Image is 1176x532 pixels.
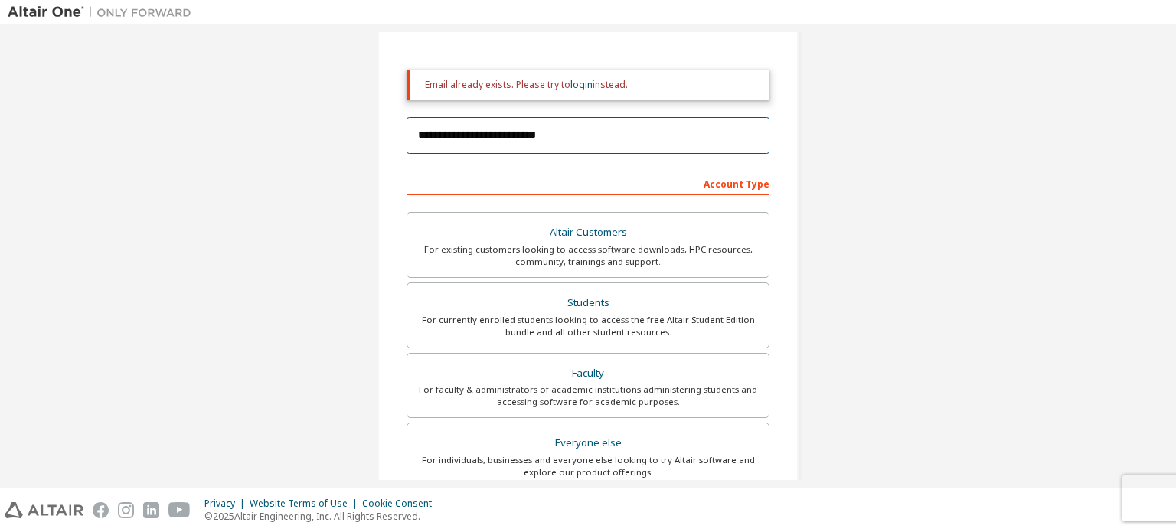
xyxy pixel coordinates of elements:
p: © 2025 Altair Engineering, Inc. All Rights Reserved. [204,510,441,523]
div: Website Terms of Use [250,498,362,510]
div: Email already exists. Please try to instead. [425,79,757,91]
div: For faculty & administrators of academic institutions administering students and accessing softwa... [416,383,759,408]
div: Everyone else [416,432,759,454]
img: facebook.svg [93,502,109,518]
div: Cookie Consent [362,498,441,510]
div: Account Type [407,171,769,195]
img: youtube.svg [168,502,191,518]
img: Altair One [8,5,199,20]
div: For individuals, businesses and everyone else looking to try Altair software and explore our prod... [416,454,759,478]
div: Students [416,292,759,314]
div: Privacy [204,498,250,510]
a: login [570,78,593,91]
img: instagram.svg [118,502,134,518]
div: Altair Customers [416,222,759,243]
div: For existing customers looking to access software downloads, HPC resources, community, trainings ... [416,243,759,268]
img: linkedin.svg [143,502,159,518]
div: Faculty [416,363,759,384]
div: For currently enrolled students looking to access the free Altair Student Edition bundle and all ... [416,314,759,338]
img: altair_logo.svg [5,502,83,518]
